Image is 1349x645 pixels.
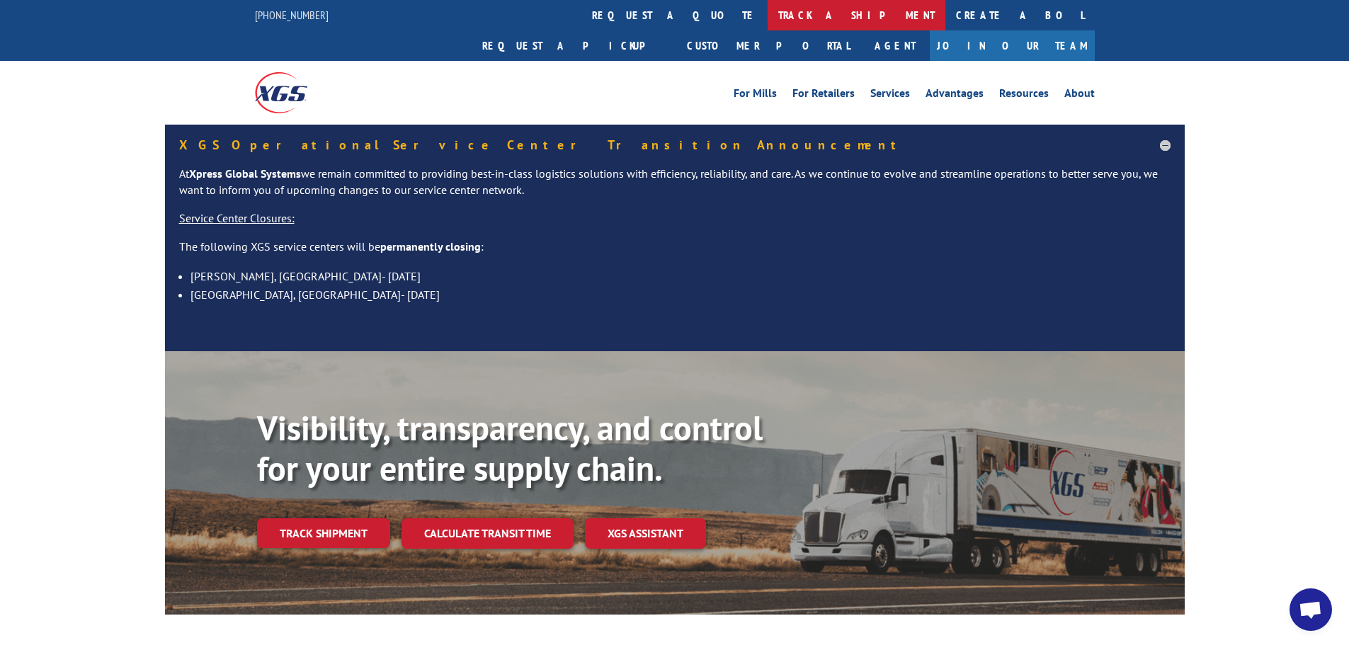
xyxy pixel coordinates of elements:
a: Track shipment [257,518,390,548]
strong: Xpress Global Systems [189,166,301,181]
a: For Mills [734,88,777,103]
a: Agent [860,30,930,61]
a: Open chat [1290,588,1332,631]
a: Advantages [926,88,984,103]
a: Calculate transit time [402,518,574,549]
a: XGS ASSISTANT [585,518,706,549]
a: Request a pickup [472,30,676,61]
p: The following XGS service centers will be : [179,239,1171,267]
a: Resources [999,88,1049,103]
li: [GEOGRAPHIC_DATA], [GEOGRAPHIC_DATA]- [DATE] [190,285,1171,304]
a: About [1064,88,1095,103]
a: Services [870,88,910,103]
li: [PERSON_NAME], [GEOGRAPHIC_DATA]- [DATE] [190,267,1171,285]
a: Customer Portal [676,30,860,61]
h5: XGS Operational Service Center Transition Announcement [179,139,1171,152]
u: Service Center Closures: [179,211,295,225]
a: [PHONE_NUMBER] [255,8,329,22]
a: Join Our Team [930,30,1095,61]
p: At we remain committed to providing best-in-class logistics solutions with efficiency, reliabilit... [179,166,1171,211]
strong: permanently closing [380,239,481,253]
b: Visibility, transparency, and control for your entire supply chain. [257,406,763,491]
a: For Retailers [792,88,855,103]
